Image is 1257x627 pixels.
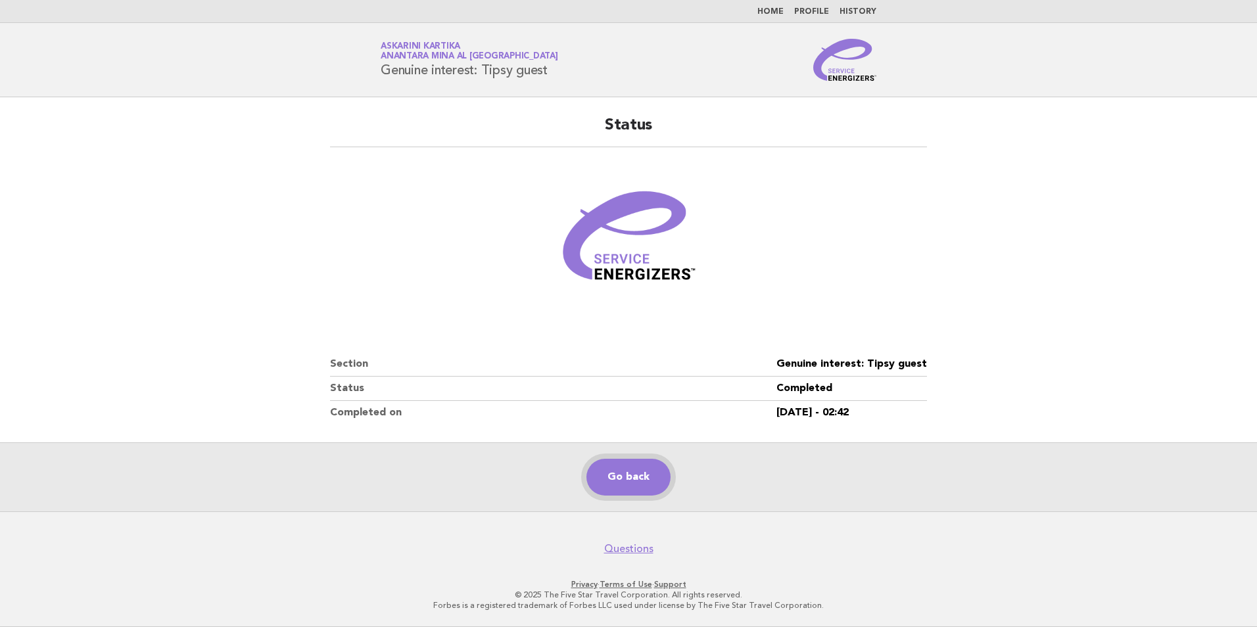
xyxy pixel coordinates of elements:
[571,580,598,589] a: Privacy
[381,53,558,61] span: Anantara Mina al [GEOGRAPHIC_DATA]
[654,580,686,589] a: Support
[330,377,776,401] dt: Status
[794,8,829,16] a: Profile
[330,352,776,377] dt: Section
[330,401,776,425] dt: Completed on
[330,115,927,147] h2: Status
[776,377,927,401] dd: Completed
[840,8,876,16] a: History
[226,590,1031,600] p: © 2025 The Five Star Travel Corporation. All rights reserved.
[604,542,653,555] a: Questions
[776,401,927,425] dd: [DATE] - 02:42
[757,8,784,16] a: Home
[776,352,927,377] dd: Genuine interest: Tipsy guest
[226,579,1031,590] p: · ·
[600,580,652,589] a: Terms of Use
[381,42,558,60] a: Askarini KartikaAnantara Mina al [GEOGRAPHIC_DATA]
[550,163,707,321] img: Verified
[381,43,558,77] h1: Genuine interest: Tipsy guest
[586,459,671,496] a: Go back
[226,600,1031,611] p: Forbes is a registered trademark of Forbes LLC used under license by The Five Star Travel Corpora...
[813,39,876,81] img: Service Energizers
